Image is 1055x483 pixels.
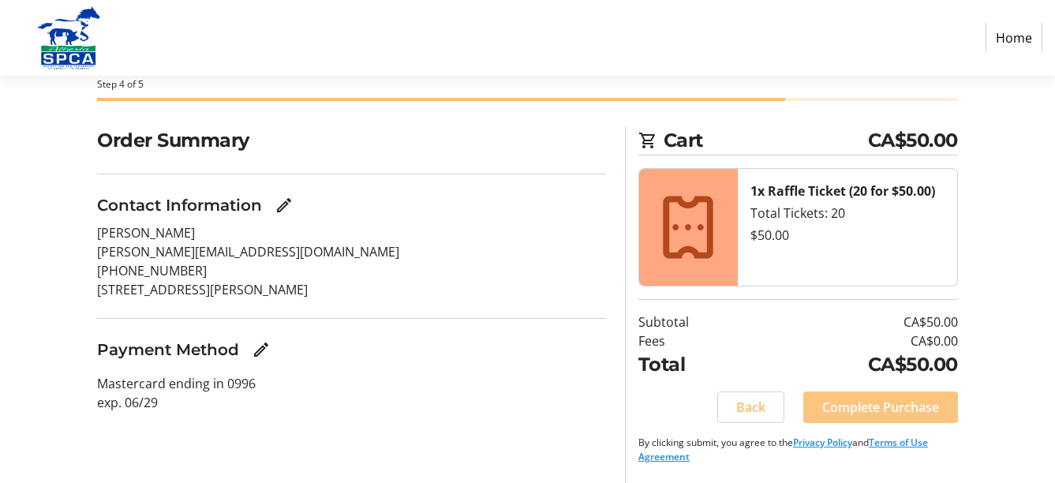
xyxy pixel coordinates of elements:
span: Cart [664,126,868,155]
h3: Contact Information [97,193,262,217]
td: CA$50.00 [753,313,957,331]
div: $50.00 [750,226,945,245]
td: Fees [638,331,753,350]
a: Terms of Use Agreement [638,436,928,463]
p: [STREET_ADDRESS][PERSON_NAME] [97,280,606,299]
strong: 1x Raffle Ticket (20 for $50.00) [750,182,935,200]
button: Edit Contact Information [268,189,300,221]
p: Mastercard ending in 0996 exp. 06/29 [97,374,606,412]
button: Complete Purchase [803,391,958,423]
p: [PERSON_NAME] [97,223,606,242]
p: [PERSON_NAME][EMAIL_ADDRESS][DOMAIN_NAME] [97,242,606,261]
a: Privacy Policy [793,436,852,449]
p: [PHONE_NUMBER] [97,261,606,280]
div: Total Tickets: 20 [750,204,945,223]
span: Back [736,398,765,417]
span: Complete Purchase [822,398,939,417]
div: Step 4 of 5 [97,77,957,92]
p: By clicking submit, you agree to the and [638,436,958,464]
td: Subtotal [638,313,753,331]
td: CA$50.00 [753,350,957,379]
button: Back [717,391,784,423]
td: CA$0.00 [753,331,957,350]
a: Home [986,23,1042,53]
button: Edit Payment Method [245,334,277,365]
td: Total [638,350,753,379]
h3: Payment Method [97,338,239,361]
h2: Order Summary [97,126,606,155]
span: CA$50.00 [868,126,958,155]
img: Alberta SPCA's Logo [13,6,125,69]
